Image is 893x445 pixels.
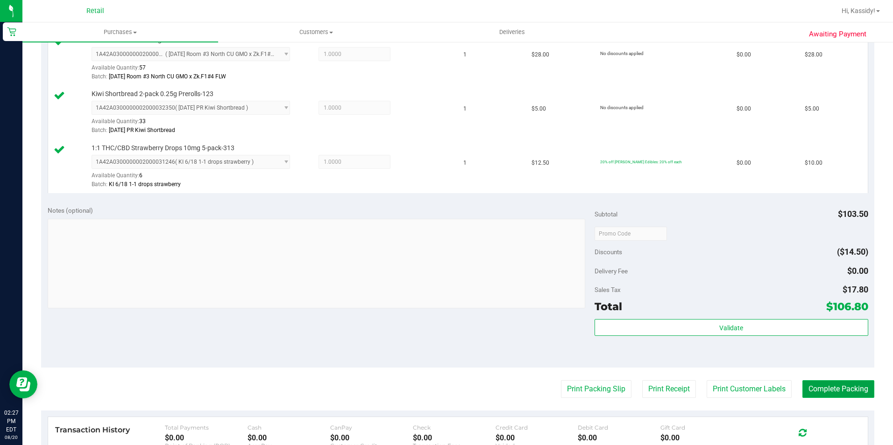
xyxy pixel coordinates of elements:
span: Delivery Fee [595,267,628,275]
button: Print Packing Slip [561,380,631,398]
span: No discounts applied [600,51,644,56]
span: 33 [139,118,146,125]
span: Sales Tax [595,286,621,293]
span: Notes (optional) [48,207,93,214]
span: Batch: [92,127,107,133]
div: $0.00 [413,433,496,442]
button: Print Receipt [642,380,696,398]
span: Total [595,300,622,313]
span: [DATE] Room #3 North CU GMO x Zk.F1#4 FLW [109,73,226,80]
span: Purchases [22,28,218,36]
div: Debit Card [578,424,660,431]
span: Hi, Kassidy! [842,7,875,14]
span: 1 [463,50,467,59]
span: Batch: [92,181,107,188]
div: Gift Card [660,424,743,431]
span: Kiwi Shortbread 2-pack 0.25g Prerolls-123 [92,90,213,98]
div: $0.00 [248,433,330,442]
span: 57 [139,64,146,71]
span: [DATE] PR Kiwi Shortbread [109,127,175,133]
span: $17.80 [843,285,868,294]
a: Purchases [22,22,218,42]
span: KI 6/18 1-1 drops strawberry [109,181,181,188]
span: Customers [219,28,413,36]
span: $0.00 [737,104,751,113]
span: $12.50 [532,159,549,167]
button: Complete Packing [802,380,874,398]
span: $5.00 [532,104,546,113]
button: Print Customer Labels [707,380,792,398]
div: Available Quantity: [92,61,301,79]
span: $5.00 [805,104,819,113]
div: $0.00 [660,433,743,442]
div: $0.00 [165,433,248,442]
input: Promo Code [595,227,667,241]
span: Retail [86,7,104,15]
span: Deliveries [487,28,538,36]
span: Validate [719,324,743,332]
span: $0.00 [737,50,751,59]
span: Awaiting Payment [809,29,866,40]
span: $10.00 [805,159,822,167]
span: Batch: [92,73,107,80]
span: 20% off [PERSON_NAME] Edibles: 20% off each [600,160,681,164]
span: $0.00 [737,159,751,167]
inline-svg: Retail [7,27,16,36]
span: $106.80 [826,300,868,313]
span: 1 [463,104,467,113]
span: Discounts [595,243,622,260]
span: 1:1 THC/CBD Strawberry Drops 10mg 5-pack-313 [92,144,234,153]
div: Check [413,424,496,431]
a: Deliveries [414,22,610,42]
span: 6 [139,172,142,179]
div: $0.00 [496,433,578,442]
p: 08/20 [4,434,18,441]
div: Total Payments [165,424,248,431]
div: $0.00 [578,433,660,442]
div: Available Quantity: [92,115,301,133]
a: Customers [218,22,414,42]
span: ($14.50) [837,247,868,257]
div: $0.00 [330,433,413,442]
span: $28.00 [805,50,822,59]
span: $0.00 [847,266,868,276]
span: No discounts applied [600,105,644,110]
div: Cash [248,424,330,431]
p: 02:27 PM EDT [4,409,18,434]
span: $103.50 [838,209,868,219]
div: CanPay [330,424,413,431]
div: Credit Card [496,424,578,431]
button: Validate [595,319,868,336]
span: $28.00 [532,50,549,59]
iframe: Resource center [9,370,37,398]
div: Available Quantity: [92,169,301,187]
span: 1 [463,159,467,167]
span: Subtotal [595,210,617,218]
